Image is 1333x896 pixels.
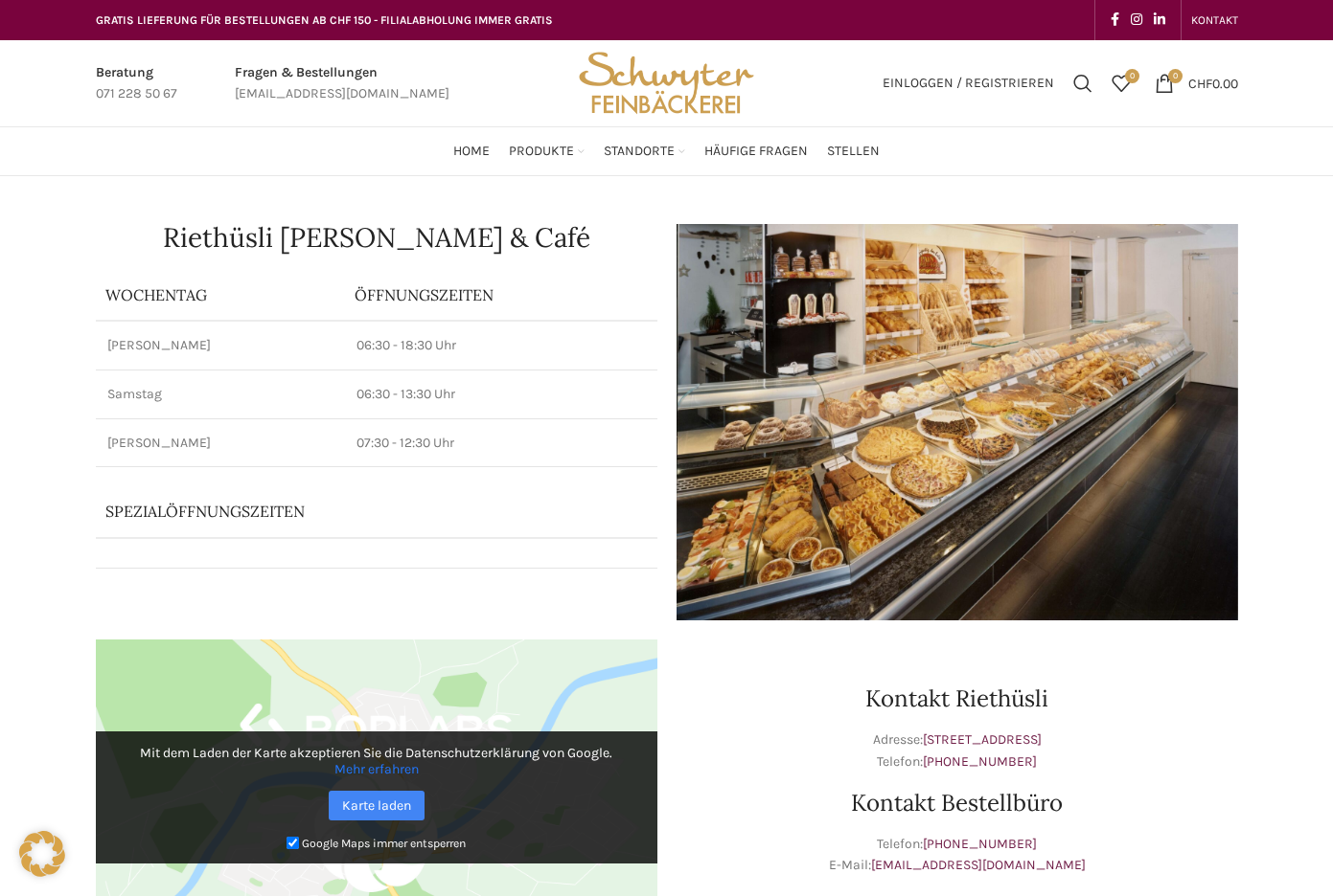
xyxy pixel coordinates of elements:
p: 06:30 - 13:30 Uhr [356,385,646,404]
h2: Kontakt Bestellbüro [677,792,1238,815]
a: Standorte [604,132,685,170]
a: Facebook social link [1105,7,1125,34]
span: CHF [1188,75,1212,91]
span: Standorte [604,143,675,161]
a: [PHONE_NUMBER] [923,836,1037,852]
p: 07:30 - 12:30 Uhr [356,434,646,453]
small: Google Maps immer entsperren [302,837,466,850]
p: Spezialöffnungszeiten [105,501,594,522]
span: 0 [1168,69,1183,83]
div: Meine Wunschliste [1102,64,1140,102]
a: [EMAIL_ADDRESS][DOMAIN_NAME] [871,857,1086,873]
p: Telefon: E-Mail: [677,834,1238,877]
span: Home [453,143,490,161]
a: Linkedin social link [1148,7,1171,34]
a: 0 CHF0.00 [1145,64,1248,102]
p: [PERSON_NAME] [107,434,333,453]
a: Karte laden [329,791,425,820]
a: Stellen [827,132,880,170]
p: [PERSON_NAME] [107,336,333,355]
a: Einloggen / Registrieren [873,64,1064,102]
span: Häufige Fragen [704,143,808,161]
span: Einloggen / Registrieren [883,77,1054,90]
span: Stellen [827,143,880,161]
a: 0 [1102,64,1140,102]
div: Secondary navigation [1182,1,1248,39]
a: Instagram social link [1125,7,1148,34]
span: Produkte [509,143,574,161]
a: Infobox link [235,62,449,105]
a: Home [453,132,490,170]
span: 0 [1125,69,1139,83]
span: KONTAKT [1191,13,1238,27]
a: Suchen [1064,64,1102,102]
a: Produkte [509,132,585,170]
a: Häufige Fragen [704,132,808,170]
bdi: 0.00 [1188,75,1238,91]
p: 06:30 - 18:30 Uhr [356,336,646,355]
a: Site logo [572,74,760,90]
p: Samstag [107,385,333,404]
img: Bäckerei Schwyter [572,40,760,126]
a: [STREET_ADDRESS] [923,731,1042,748]
p: Mit dem Laden der Karte akzeptieren Sie die Datenschutzerklärung von Google. [109,745,644,777]
h2: Kontakt Riethüsli [677,687,1238,710]
p: Wochentag [105,284,335,305]
div: Main navigation [86,132,1248,170]
span: GRATIS LIEFERUNG FÜR BESTELLUNGEN AB CHF 150 - FILIALABHOLUNG IMMER GRATIS [96,13,553,27]
a: Mehr erfahren [334,761,419,777]
p: Adresse: Telefon: [677,729,1238,773]
p: ÖFFNUNGSZEITEN [355,284,648,305]
a: [PHONE_NUMBER] [923,753,1037,770]
a: Infobox link [96,62,177,105]
input: Google Maps immer entsperren [287,837,299,849]
h1: Riethüsli [PERSON_NAME] & Café [96,224,657,251]
a: KONTAKT [1191,1,1238,39]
